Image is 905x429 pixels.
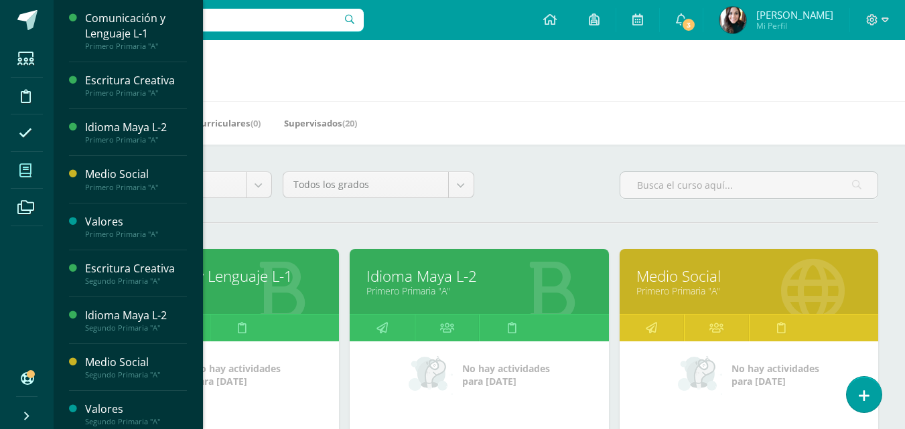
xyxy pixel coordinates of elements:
[155,112,261,134] a: Mis Extracurriculares(0)
[284,112,357,134] a: Supervisados(20)
[85,230,187,239] div: Primero Primaria "A"
[85,308,187,323] div: Idioma Maya L-2
[636,284,861,297] a: Primero Primaria "A"
[85,167,187,191] a: Medio SocialPrimero Primaria "A"
[85,308,187,333] a: Idioma Maya L-2Segundo Primaria "A"
[85,214,187,230] div: Valores
[283,172,474,197] a: Todos los grados
[85,73,187,88] div: Escritura Creativa
[62,9,364,31] input: Busca un usuario...
[85,120,187,145] a: Idioma Maya L-2Primero Primaria "A"
[85,11,187,41] div: Comunicación y Lenguaje L-1
[678,355,722,395] img: no_activities_small.png
[85,135,187,145] div: Primero Primaria "A"
[85,214,187,239] a: ValoresPrimero Primaria "A"
[85,355,187,370] div: Medio Social
[251,117,261,129] span: (0)
[342,117,357,129] span: (20)
[85,276,187,286] div: Segundo Primaria "A"
[85,370,187,379] div: Segundo Primaria "A"
[85,167,187,182] div: Medio Social
[620,172,878,198] input: Busca el curso aquí...
[85,355,187,379] a: Medio SocialSegundo Primaria "A"
[97,284,322,297] a: Primero Primaria "A"
[756,8,833,21] span: [PERSON_NAME]
[681,17,696,32] span: 3
[85,11,187,51] a: Comunicación y Lenguaje L-1Primero Primaria "A"
[462,362,550,388] span: No hay actividades para [DATE]
[85,41,187,51] div: Primero Primaria "A"
[85,73,187,98] a: Escritura CreativaPrimero Primaria "A"
[366,266,591,286] a: Idioma Maya L-2
[85,261,187,286] a: Escritura CreativaSegundo Primaria "A"
[85,323,187,333] div: Segundo Primaria "A"
[85,402,187,426] a: ValoresSegundo Primaria "A"
[85,88,187,98] div: Primero Primaria "A"
[97,266,322,286] a: Comunicación y Lenguaje L-1
[409,355,453,395] img: no_activities_small.png
[193,362,281,388] span: No hay actividades para [DATE]
[85,183,187,192] div: Primero Primaria "A"
[85,402,187,417] div: Valores
[756,20,833,31] span: Mi Perfil
[719,7,746,33] img: f729d001e2f2099d8d60ac186a7bae33.png
[85,261,187,276] div: Escritura Creativa
[293,172,438,197] span: Todos los grados
[85,417,187,426] div: Segundo Primaria "A"
[366,284,591,297] a: Primero Primaria "A"
[636,266,861,286] a: Medio Social
[732,362,819,388] span: No hay actividades para [DATE]
[85,120,187,135] div: Idioma Maya L-2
